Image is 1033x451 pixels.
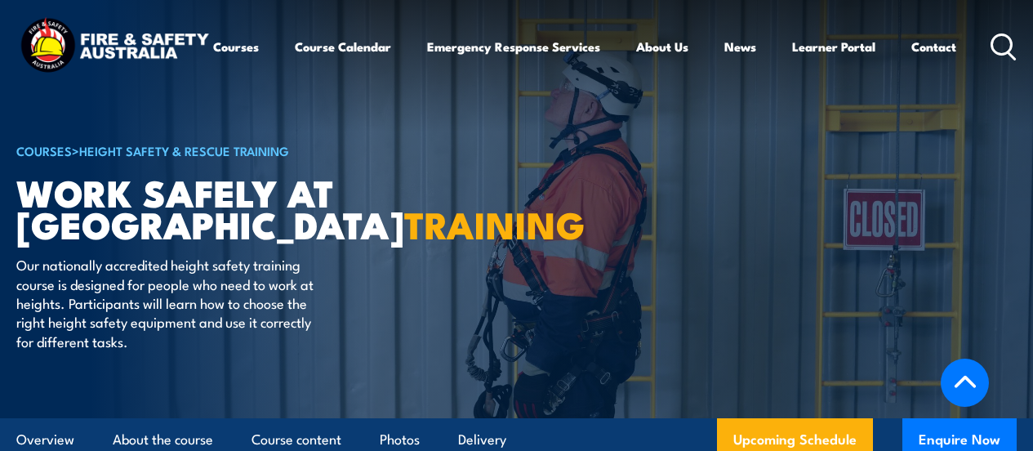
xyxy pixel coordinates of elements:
[213,27,259,66] a: Courses
[724,27,756,66] a: News
[636,27,688,66] a: About Us
[427,27,600,66] a: Emergency Response Services
[79,141,289,159] a: Height Safety & Rescue Training
[16,141,420,160] h6: >
[295,27,391,66] a: Course Calendar
[16,141,72,159] a: COURSES
[792,27,875,66] a: Learner Portal
[404,195,586,252] strong: TRAINING
[16,255,314,351] p: Our nationally accredited height safety training course is designed for people who need to work a...
[911,27,956,66] a: Contact
[16,176,420,239] h1: Work Safely at [GEOGRAPHIC_DATA]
